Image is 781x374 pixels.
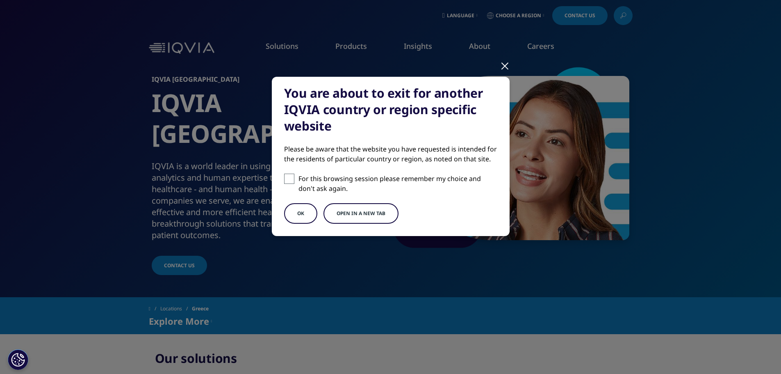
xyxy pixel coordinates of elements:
[284,203,317,224] button: OK
[323,203,398,224] button: Open in a new tab
[298,174,497,193] p: For this browsing session please remember my choice and don't ask again.
[8,349,28,370] button: Ρυθμίσεις για τα cookies
[284,144,497,164] div: Please be aware that the website you have requested is intended for the residents of particular c...
[284,85,497,134] div: You are about to exit for another IQVIA country or region specific website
